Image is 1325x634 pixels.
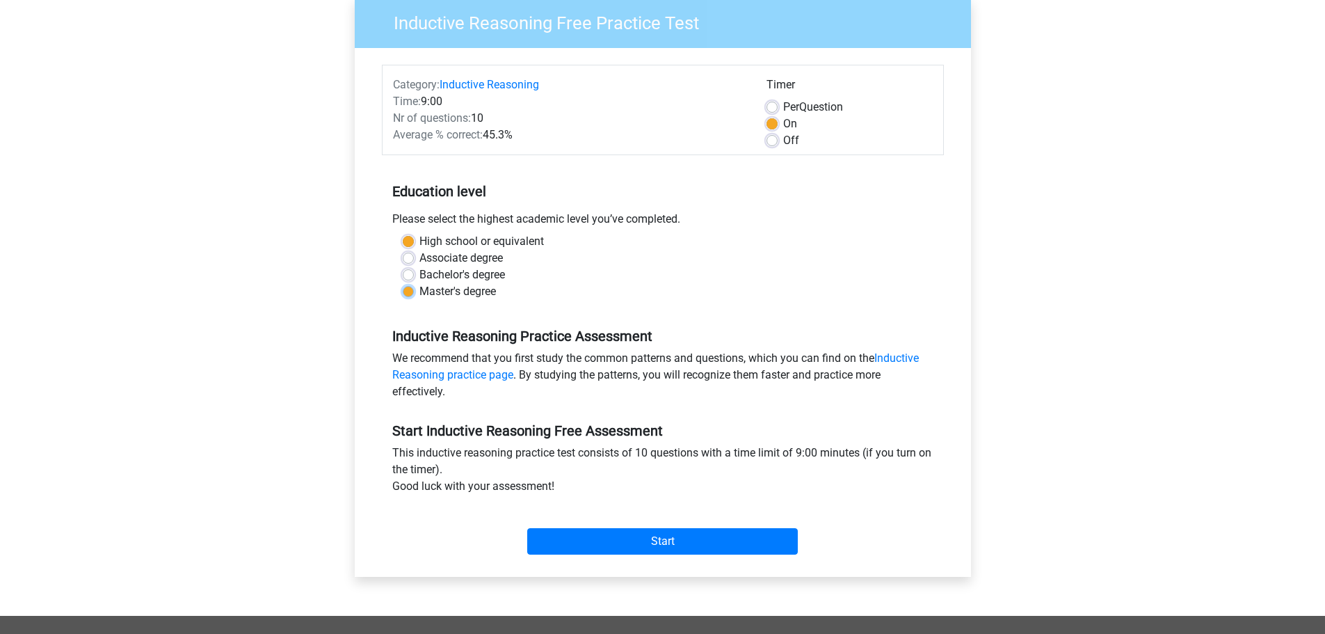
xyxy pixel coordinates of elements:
[383,110,756,127] div: 10
[393,78,440,91] span: Category:
[393,128,483,141] span: Average % correct:
[783,132,799,149] label: Off
[393,111,471,125] span: Nr of questions:
[382,445,944,500] div: This inductive reasoning practice test consists of 10 questions with a time limit of 9:00 minutes...
[377,7,961,34] h3: Inductive Reasoning Free Practice Test
[783,100,799,113] span: Per
[392,422,933,439] h5: Start Inductive Reasoning Free Assessment
[392,328,933,344] h5: Inductive Reasoning Practice Assessment
[382,211,944,233] div: Please select the highest academic level you’ve completed.
[383,93,756,110] div: 9:00
[783,116,797,132] label: On
[419,267,505,283] label: Bachelor's degree
[383,127,756,143] div: 45.3%
[419,233,544,250] label: High school or equivalent
[382,350,944,406] div: We recommend that you first study the common patterns and questions, which you can find on the . ...
[393,95,421,108] span: Time:
[766,77,933,99] div: Timer
[392,177,933,205] h5: Education level
[527,528,798,555] input: Start
[419,283,496,300] label: Master's degree
[440,78,539,91] a: Inductive Reasoning
[419,250,503,267] label: Associate degree
[783,99,843,116] label: Question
